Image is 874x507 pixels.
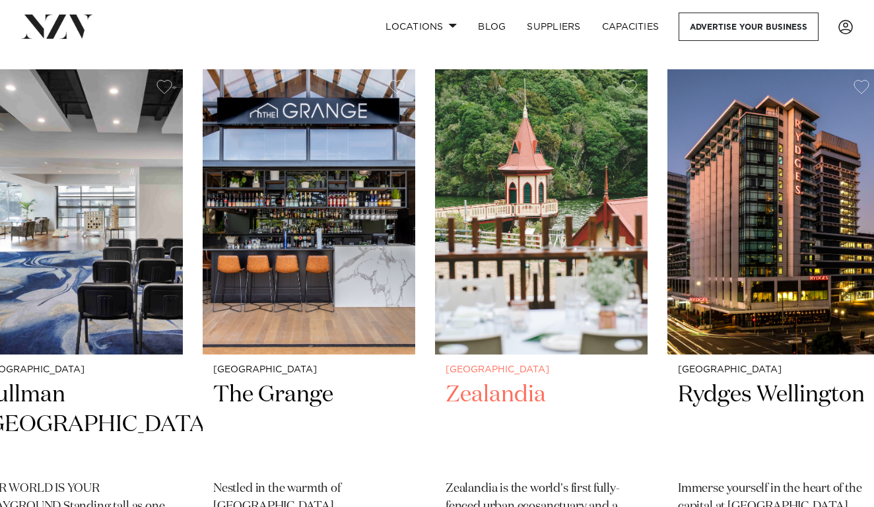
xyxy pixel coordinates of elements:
[446,380,637,469] h2: Zealandia
[21,15,93,38] img: nzv-logo.png
[678,380,869,469] h2: Rydges Wellington
[446,365,637,375] small: [GEOGRAPHIC_DATA]
[516,13,591,41] a: SUPPLIERS
[435,69,648,355] img: Rātā Cafe at Zealandia
[375,13,467,41] a: Locations
[678,365,869,375] small: [GEOGRAPHIC_DATA]
[213,365,405,375] small: [GEOGRAPHIC_DATA]
[467,13,516,41] a: BLOG
[591,13,670,41] a: Capacities
[679,13,819,41] a: Advertise your business
[213,380,405,469] h2: The Grange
